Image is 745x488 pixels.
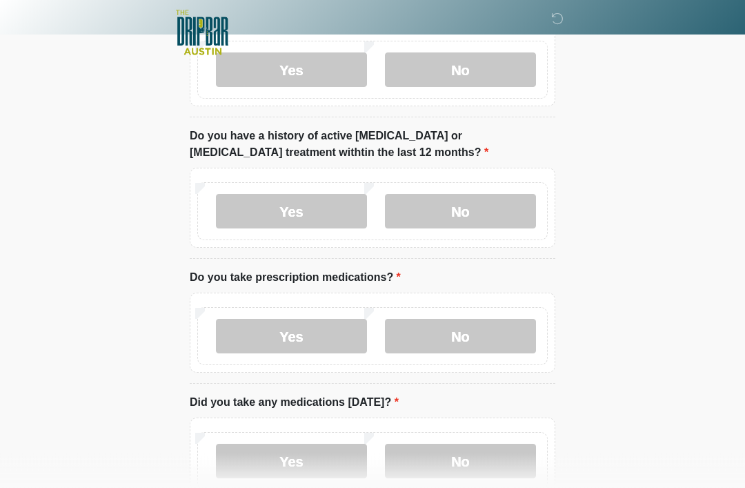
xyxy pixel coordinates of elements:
label: Did you take any medications [DATE]? [190,395,399,411]
label: No [385,445,536,479]
label: Yes [216,195,367,229]
label: Do you take prescription medications? [190,270,401,286]
label: No [385,320,536,354]
label: No [385,195,536,229]
label: No [385,53,536,88]
label: Yes [216,445,367,479]
img: The DRIPBaR - Austin The Domain Logo [176,10,228,55]
label: Yes [216,320,367,354]
label: Do you have a history of active [MEDICAL_DATA] or [MEDICAL_DATA] treatment withtin the last 12 mo... [190,128,555,162]
label: Yes [216,53,367,88]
